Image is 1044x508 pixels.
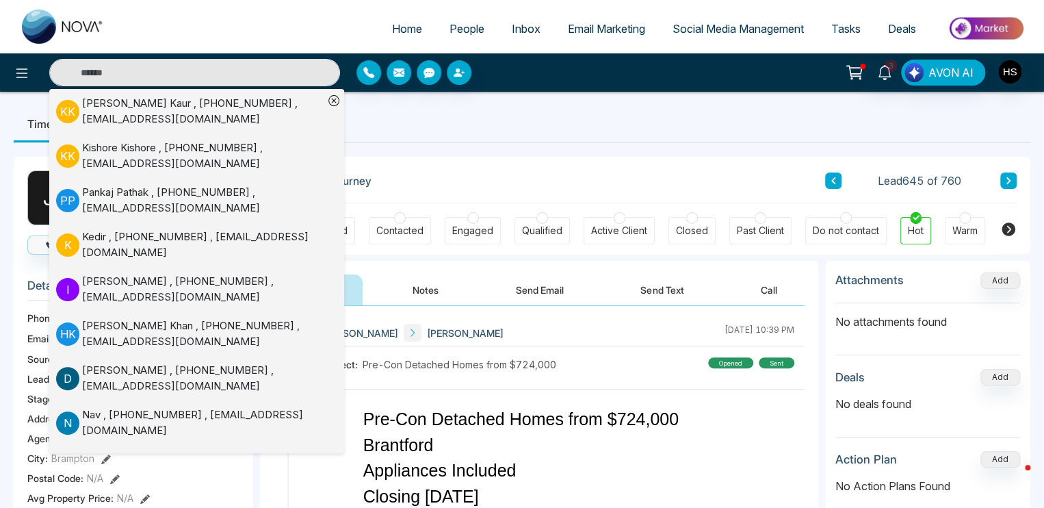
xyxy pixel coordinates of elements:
[117,491,133,505] span: N/A
[452,224,493,238] div: Engaged
[568,22,645,36] span: Email Marketing
[676,224,708,238] div: Closed
[27,471,83,485] span: Postal Code :
[27,331,53,346] span: Email:
[908,224,924,238] div: Hot
[82,96,324,127] div: [PERSON_NAME] Kaur , [PHONE_NUMBER] , [EMAIL_ADDRESS][DOMAIN_NAME]
[835,478,1020,494] p: No Action Plans Found
[980,272,1020,289] button: Add
[901,60,985,86] button: AVON AI
[427,326,504,340] span: [PERSON_NAME]
[27,491,114,505] span: Avg Property Price :
[27,392,56,406] span: Stage:
[904,63,924,82] img: Lead Flow
[56,367,79,390] p: D
[27,451,48,466] span: City :
[378,16,436,42] a: Home
[868,60,901,84] a: 3
[27,431,57,446] span: Agent:
[82,363,324,394] div: [PERSON_NAME] , [PHONE_NUMBER] , [EMAIL_ADDRESS][DOMAIN_NAME]
[512,22,540,36] span: Inbox
[82,140,324,171] div: Kishore Kishore , [PHONE_NUMBER] , [EMAIL_ADDRESS][DOMAIN_NAME]
[376,224,423,238] div: Contacted
[673,22,804,36] span: Social Media Management
[27,236,94,255] button: Call
[27,170,82,225] div: J S
[22,10,104,44] img: Nova CRM Logo
[56,278,79,301] p: I
[725,324,794,342] div: [DATE] 10:39 PM
[733,275,805,305] button: Call
[878,173,961,189] span: Lead 645 of 760
[27,411,131,426] span: Address:
[835,396,1020,412] p: No deals found
[522,224,562,238] div: Qualified
[322,326,398,340] span: [PERSON_NAME]
[14,105,84,142] li: Timeline
[980,451,1020,468] button: Add
[82,407,324,438] div: Nav , [PHONE_NUMBER] , [EMAIL_ADDRESS][DOMAIN_NAME]
[385,275,466,305] button: Notes
[82,318,324,349] div: [PERSON_NAME] Khan , [PHONE_NUMBER] , [EMAIL_ADDRESS][DOMAIN_NAME]
[56,322,79,346] p: H K
[436,16,498,42] a: People
[813,224,879,238] div: Do not contact
[56,144,79,168] p: K K
[835,273,904,287] h3: Attachments
[885,60,897,72] span: 3
[759,357,794,368] div: sent
[708,357,753,368] div: Opened
[56,100,79,123] p: K K
[998,60,1021,84] img: User Avatar
[82,185,324,216] div: Pankaj Pathak , [PHONE_NUMBER] , [EMAIL_ADDRESS][DOMAIN_NAME]
[27,372,77,386] span: Lead Type:
[56,411,79,435] p: N
[874,16,930,42] a: Deals
[997,461,1030,494] iframe: Intercom live chat
[835,370,865,384] h3: Deals
[392,22,422,36] span: Home
[56,233,79,257] p: K
[82,229,324,260] div: Kedir , [PHONE_NUMBER] , [EMAIL_ADDRESS][DOMAIN_NAME]
[818,16,874,42] a: Tasks
[51,451,94,466] span: Brampton
[737,224,784,238] div: Past Client
[659,16,818,42] a: Social Media Management
[835,453,897,466] h3: Action Plan
[613,275,711,305] button: Send Text
[980,369,1020,385] button: Add
[449,22,484,36] span: People
[87,471,103,485] span: N/A
[980,274,1020,285] span: Add
[952,224,978,238] div: Warm
[56,189,79,212] p: P P
[27,279,239,300] h3: Details
[498,16,554,42] a: Inbox
[888,22,916,36] span: Deals
[82,274,324,305] div: [PERSON_NAME] , [PHONE_NUMBER] , [EMAIL_ADDRESS][DOMAIN_NAME]
[82,452,324,483] div: Fatima , [PHONE_NUMBER] , [EMAIL_ADDRESS][DOMAIN_NAME]
[363,357,556,372] span: Pre-Con Detached Homes from $724,000
[488,275,591,305] button: Send Email
[831,22,861,36] span: Tasks
[591,224,647,238] div: Active Client
[937,13,1036,44] img: Market-place.gif
[835,303,1020,330] p: No attachments found
[554,16,659,42] a: Email Marketing
[27,311,58,325] span: Phone:
[928,64,974,81] span: AVON AI
[27,352,62,366] span: Source:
